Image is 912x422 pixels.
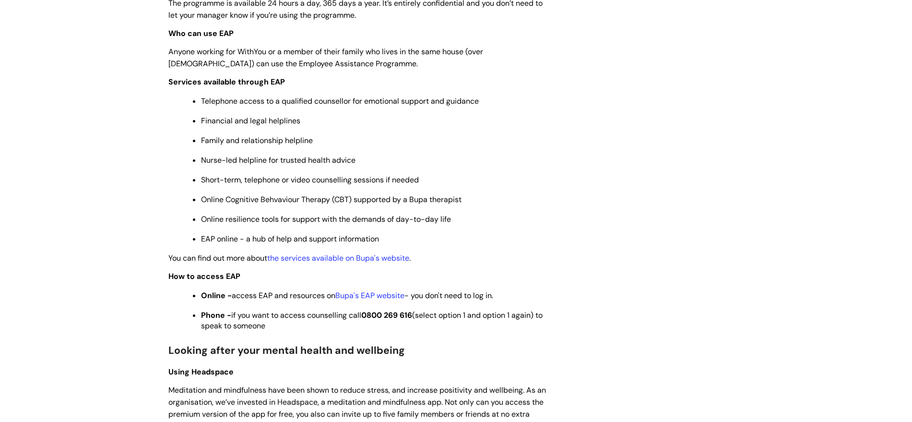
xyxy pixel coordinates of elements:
[201,310,543,331] span: if you want to access counselling call (select option 1 and option 1 again) to speak to someone
[201,194,462,205] span: Online Cognitive Behvaviour Therapy (CBT) supported by a Bupa therapist
[201,96,479,106] span: Telephone access to a qualified counsellor for emotional support and guidance
[168,77,285,87] strong: Services available through EAP
[168,28,234,38] strong: Who can use EAP
[168,271,240,281] strong: How to access EAP
[201,234,379,244] span: EAP online - a hub of help and support information
[168,253,411,263] span: You can find out more about .
[201,116,300,126] span: Financial and legal helplines
[201,290,493,301] span: access EAP and resources on - you don't need to log in.
[201,155,355,165] span: Nurse-led helpline for trusted health advice
[168,47,483,69] span: Anyone working for WithYou or a member of their family who lives in the same house (over [DEMOGRA...
[201,214,451,224] span: Online resilience tools for support with the demands of day-to-day life
[335,290,404,301] a: Bupa's EAP website
[168,344,405,357] span: Looking after your mental health and wellbeing
[201,310,231,320] strong: Phone -
[201,135,313,145] span: Family and relationship helpline
[201,175,419,185] span: Short-term, telephone or video counselling sessions if needed
[201,290,232,301] strong: Online -
[168,367,234,377] span: Using Headspace
[267,253,409,263] a: the services available on Bupa's website
[361,310,412,320] strong: 0800 269 616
